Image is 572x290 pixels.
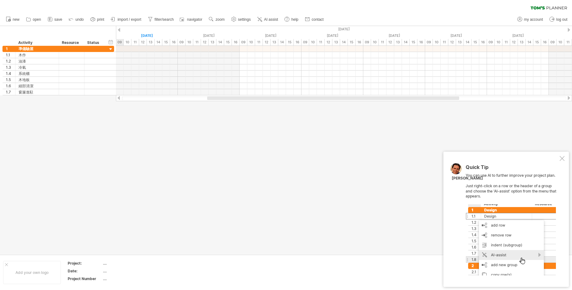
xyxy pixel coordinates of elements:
span: navigator [187,17,202,22]
div: 12 [325,39,332,45]
span: AI assist [264,17,278,22]
div: 15 [286,39,294,45]
div: 14 [464,39,472,45]
a: AI assist [256,15,280,24]
a: undo [67,15,86,24]
div: 10 [433,39,441,45]
a: new [4,15,21,24]
a: my account [516,15,545,24]
div: 13 [147,39,155,45]
div: Project Number [68,276,102,281]
div: Thursday, 21 August 2025 [425,32,487,39]
div: 10 [371,39,379,45]
span: my account [524,17,543,22]
div: 10 [186,39,193,45]
div: You can use AI to further improve your project plan. Just right-click on a row or the header of a... [466,165,558,275]
div: 10 [495,39,502,45]
div: 窗簾進駐 [19,89,56,95]
div: 13 [394,39,402,45]
div: 1.5 [6,77,15,83]
div: 1.3 [6,64,15,70]
div: Date: [68,268,102,274]
div: 11 [131,39,139,45]
span: open [33,17,41,22]
div: 11 [317,39,325,45]
div: 16 [541,39,549,45]
div: 1.2 [6,58,15,64]
div: 1 [6,46,15,52]
span: settings [238,17,251,22]
a: open [24,15,43,24]
div: 15 [472,39,479,45]
div: Activity [18,40,55,46]
div: 09 [301,39,309,45]
div: 準備驗屋 [19,46,56,52]
div: 1.4 [6,71,15,76]
span: undo [75,17,84,22]
div: 冷氣 [19,64,56,70]
div: 09 [549,39,557,45]
div: 11 [379,39,386,45]
div: 12 [448,39,456,45]
div: [PERSON_NAME] [452,176,483,181]
div: 09 [425,39,433,45]
div: 16 [479,39,487,45]
div: 12 [263,39,271,45]
div: Tuesday, 19 August 2025 [301,32,363,39]
div: 15 [410,39,417,45]
div: 09 [178,39,186,45]
div: 11 [255,39,263,45]
div: 15 [348,39,356,45]
span: import / export [117,17,141,22]
div: 11 [502,39,510,45]
div: 15 [162,39,170,45]
div: 13 [456,39,464,45]
div: 10 [309,39,317,45]
div: 細部清潔 [19,83,56,89]
div: 10 [124,39,131,45]
a: settings [230,15,253,24]
a: help [283,15,300,24]
div: 14 [340,39,348,45]
span: zoom [216,17,224,22]
div: 14 [526,39,533,45]
div: Friday, 22 August 2025 [487,32,549,39]
div: 油漆 [19,58,56,64]
span: new [13,17,19,22]
div: 1.6 [6,83,15,89]
div: 14 [216,39,224,45]
div: 16 [417,39,425,45]
span: log out [556,17,567,22]
a: log out [548,15,569,24]
a: contact [303,15,326,24]
div: Saturday, 16 August 2025 [116,32,178,39]
div: 09 [487,39,495,45]
div: 16 [294,39,301,45]
a: import / export [109,15,143,24]
a: navigator [179,15,204,24]
div: 12 [386,39,394,45]
a: zoom [207,15,226,24]
div: Quick Tip [466,165,558,173]
div: 10 [557,39,564,45]
div: .... [103,268,155,274]
div: Status [87,40,101,46]
div: 13 [209,39,216,45]
div: 15 [533,39,541,45]
div: 09 [116,39,124,45]
div: 木地板 [19,77,56,83]
div: Add your own logo [3,261,61,284]
div: 1.7 [6,89,15,95]
span: print [97,17,104,22]
div: Resource [62,40,81,46]
div: Wednesday, 20 August 2025 [363,32,425,39]
div: 09 [363,39,371,45]
div: 16 [232,39,240,45]
div: 系統櫃 [19,71,56,76]
div: Sunday, 17 August 2025 [178,32,240,39]
div: 14 [402,39,410,45]
span: contact [312,17,324,22]
div: 13 [332,39,340,45]
div: 09 [240,39,247,45]
div: 12 [201,39,209,45]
